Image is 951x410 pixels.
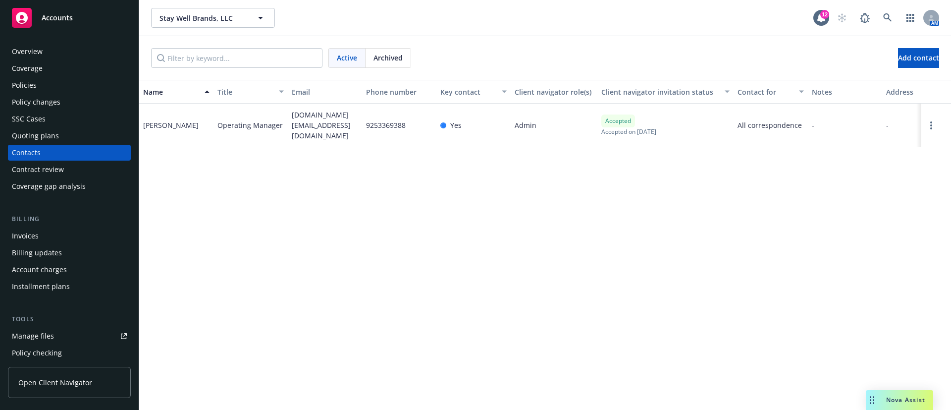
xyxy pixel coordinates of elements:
button: Key contact [436,80,511,104]
span: - [886,120,889,130]
div: Client navigator invitation status [601,87,719,97]
div: [PERSON_NAME] [143,120,199,130]
a: Coverage gap analysis [8,178,131,194]
input: Filter by keyword... [151,48,322,68]
div: Email [292,87,358,97]
span: Admin [515,120,536,130]
div: Contact for [738,87,793,97]
button: Phone number [362,80,436,104]
span: Accepted [605,117,631,125]
span: All correspondence [738,120,804,130]
div: Contract review [12,162,64,177]
div: Contacts [12,145,41,161]
a: Start snowing [832,8,852,28]
button: Stay Well Brands, LLC [151,8,275,28]
div: Billing updates [12,245,62,261]
button: Nova Assist [866,390,933,410]
a: Policies [8,77,131,93]
span: Operating Manager [217,120,283,130]
div: Coverage [12,60,43,76]
a: Quoting plans [8,128,131,144]
div: Account charges [12,262,67,278]
a: Coverage [8,60,131,76]
span: Add contact [898,53,939,62]
a: Overview [8,44,131,59]
a: Search [878,8,898,28]
div: Quoting plans [12,128,59,144]
a: Accounts [8,4,131,32]
div: Policy checking [12,345,62,361]
a: SSC Cases [8,111,131,127]
button: Name [139,80,213,104]
a: Invoices [8,228,131,244]
span: [DOMAIN_NAME][EMAIL_ADDRESS][DOMAIN_NAME] [292,110,358,141]
div: Overview [12,44,43,59]
div: Policies [12,77,37,93]
div: Invoices [12,228,39,244]
div: Coverage gap analysis [12,178,86,194]
a: Billing updates [8,245,131,261]
button: Contact for [734,80,808,104]
div: SSC Cases [12,111,46,127]
a: Switch app [900,8,920,28]
a: Policy checking [8,345,131,361]
div: Tools [8,314,131,324]
button: Title [213,80,288,104]
button: Email [288,80,362,104]
div: Policy changes [12,94,60,110]
a: Installment plans [8,279,131,294]
a: Policy changes [8,94,131,110]
a: Report a Bug [855,8,875,28]
button: Client navigator invitation status [597,80,734,104]
div: Billing [8,214,131,224]
span: Stay Well Brands, LLC [159,13,245,23]
div: Manage files [12,328,54,344]
button: Client navigator role(s) [511,80,597,104]
span: Archived [373,53,403,63]
div: Drag to move [866,390,878,410]
div: Installment plans [12,279,70,294]
div: Client navigator role(s) [515,87,593,97]
button: Notes [808,80,882,104]
button: Add contact [898,48,939,68]
a: Account charges [8,262,131,278]
span: Accepted on [DATE] [601,127,656,136]
a: Open options [925,119,937,131]
div: 12 [820,10,829,19]
span: 9253369388 [366,120,406,130]
div: Name [143,87,199,97]
div: Key contact [440,87,496,97]
a: Manage files [8,328,131,344]
a: Contract review [8,162,131,177]
a: Contacts [8,145,131,161]
span: Active [337,53,357,63]
span: Accounts [42,14,73,22]
div: Phone number [366,87,432,97]
div: Notes [812,87,878,97]
span: Nova Assist [886,396,925,404]
span: - [812,120,814,130]
span: Yes [450,120,462,130]
span: Open Client Navigator [18,377,92,388]
div: Title [217,87,273,97]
